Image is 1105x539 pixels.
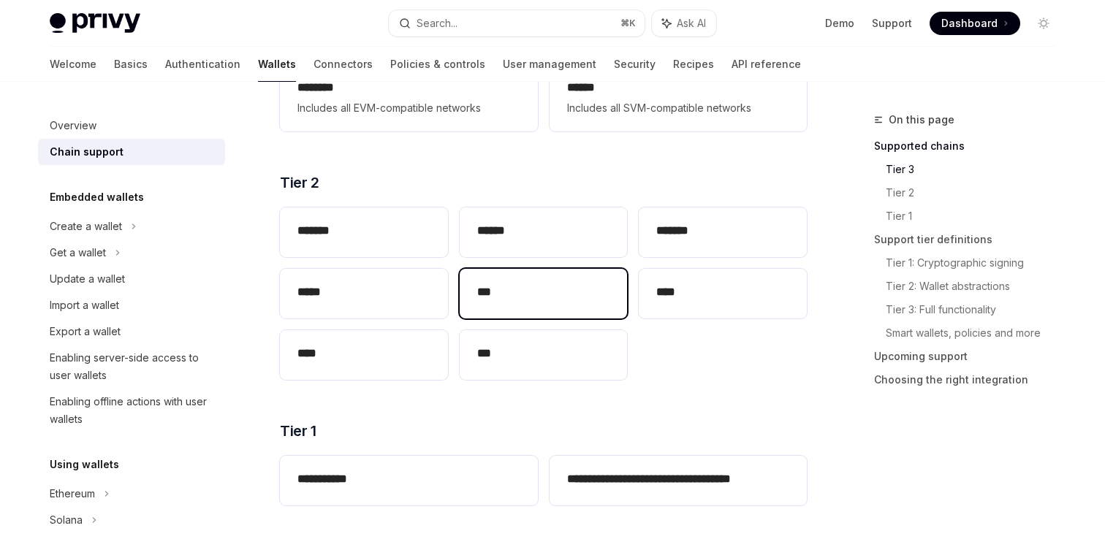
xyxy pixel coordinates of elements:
a: Enabling offline actions with user wallets [38,389,225,432]
div: Overview [50,117,96,134]
div: Import a wallet [50,297,119,314]
h5: Using wallets [50,456,119,473]
a: Choosing the right integration [874,368,1067,391]
div: Ethereum [50,485,95,502]
a: Update a wallet [38,266,225,292]
button: Toggle dark mode [1032,12,1055,35]
a: Import a wallet [38,292,225,318]
a: Enabling server-side access to user wallets [38,345,225,389]
a: Tier 3 [886,158,1067,181]
a: Authentication [165,47,240,82]
h5: Embedded wallets [50,188,144,206]
a: Basics [114,47,148,82]
a: Connectors [314,47,373,82]
div: Get a wallet [50,244,106,261]
a: Supported chains [874,134,1067,158]
a: Export a wallet [38,318,225,345]
span: Includes all EVM-compatible networks [297,99,520,117]
a: Overview [38,112,225,139]
a: Smart wallets, policies and more [886,321,1067,345]
a: Security [614,47,656,82]
a: Tier 2 [886,181,1067,204]
a: **** ***Includes all EVM-compatible networks [280,64,537,131]
button: Ask AI [652,10,716,37]
span: Includes all SVM-compatible networks [567,99,789,117]
div: Enabling offline actions with user wallets [50,393,216,428]
span: On this page [889,111,954,129]
div: Chain support [50,143,124,161]
a: Wallets [258,47,296,82]
a: Chain support [38,139,225,165]
a: Tier 1 [886,204,1067,228]
span: Tier 1 [280,421,316,441]
span: Ask AI [677,16,706,31]
a: Support tier definitions [874,228,1067,251]
a: Upcoming support [874,345,1067,368]
img: light logo [50,13,140,34]
div: Enabling server-side access to user wallets [50,349,216,384]
span: ⌘ K [620,18,636,29]
div: Update a wallet [50,270,125,288]
a: Support [872,16,912,31]
div: Create a wallet [50,218,122,235]
a: **** *Includes all SVM-compatible networks [550,64,807,131]
div: Export a wallet [50,323,121,340]
a: API reference [732,47,801,82]
span: Dashboard [941,16,998,31]
a: Tier 3: Full functionality [886,298,1067,321]
a: Recipes [673,47,714,82]
a: Demo [825,16,854,31]
a: Welcome [50,47,96,82]
a: User management [503,47,596,82]
button: Search...⌘K [389,10,645,37]
a: Tier 2: Wallet abstractions [886,275,1067,298]
a: Dashboard [930,12,1020,35]
a: Tier 1: Cryptographic signing [886,251,1067,275]
div: Search... [417,15,457,32]
a: Policies & controls [390,47,485,82]
div: Solana [50,511,83,529]
span: Tier 2 [280,172,319,193]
